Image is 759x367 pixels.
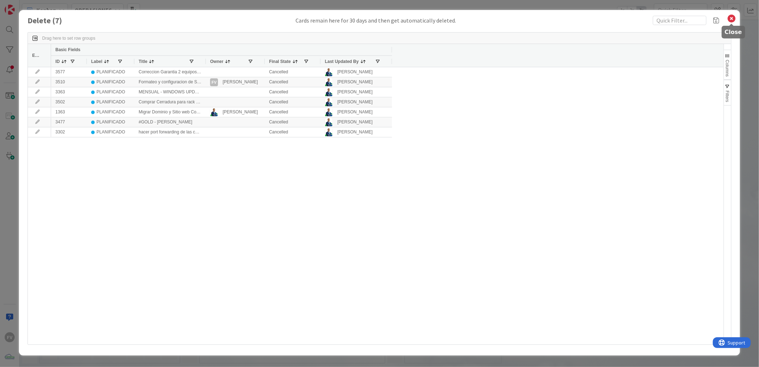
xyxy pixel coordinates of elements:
div: 1363 [51,107,87,117]
div: Migrar Dominio y Sitio web Covalca [GEOGRAPHIC_DATA] a SITEGROUND [134,107,206,117]
div: [PERSON_NAME] [337,118,373,127]
span: Drag here to set row groups [42,36,95,41]
div: [PERSON_NAME] [337,128,373,137]
div: Cancelled [265,97,321,107]
div: [PERSON_NAME] [223,108,258,117]
span: Last Updated By [325,59,359,64]
div: Cancelled [265,127,321,137]
div: Formateo y configuracion de Surface nuevas [134,77,206,87]
div: 3502 [51,97,87,107]
span: Filters [725,90,730,102]
div: hacer port forwarding de las camaras de [GEOGRAPHIC_DATA] al equipo de la [PERSON_NAME] [134,127,206,137]
span: Edit [32,53,40,58]
div: PLANIFICADO [96,98,125,107]
img: GA [325,118,333,126]
span: Columns [725,60,730,77]
span: Support [15,1,33,10]
div: [PERSON_NAME] [337,68,373,77]
div: Cancelled [265,77,321,87]
div: 3477 [51,117,87,127]
div: Correccion Garantia 2 equipos LEnovo Factura Adjunta [134,67,206,77]
div: MENSUAL - WINDOWS UPDATE - APLICAR Y REINICIAR A SERVIDORES - [DATE] [134,87,206,97]
div: PLANIFICADO [96,128,125,137]
img: GA [210,108,218,116]
div: Comprar Cerradura para rack de bodega [134,97,206,107]
div: PLANIFICADO [96,78,125,87]
img: GA [325,68,333,76]
input: Quick Filter... [653,16,706,25]
img: GA [325,128,333,136]
div: Row Groups [42,36,95,41]
div: [PERSON_NAME] [337,98,373,107]
div: 3302 [51,127,87,137]
span: Owner [210,59,223,64]
img: GA [325,108,333,116]
span: Basic Fields [55,47,80,52]
div: PLANIFICADO [96,88,125,97]
img: GA [325,88,333,96]
h1: Delete ( 7 ) [28,16,99,25]
div: Cancelled [265,107,321,117]
div: [PERSON_NAME] [337,108,373,117]
div: [PERSON_NAME] [337,78,373,87]
div: PLANIFICADO [96,118,125,127]
div: Cards remain here for 30 days and then get automatically deleted. [296,16,456,25]
span: Final State [269,59,291,64]
div: Cancelled [265,67,321,77]
span: ID [55,59,60,64]
div: #GOLD - [PERSON_NAME] [134,117,206,127]
div: FV [210,78,218,86]
img: GA [325,78,333,86]
div: 3510 [51,77,87,87]
div: [PERSON_NAME] [337,88,373,97]
div: Cancelled [265,117,321,127]
div: Cancelled [265,87,321,97]
div: PLANIFICADO [96,108,125,117]
span: Label [91,59,102,64]
span: Title [139,59,147,64]
div: PLANIFICADO [96,68,125,77]
img: GA [325,98,333,106]
div: [PERSON_NAME] [223,78,258,87]
h5: Close [725,29,742,35]
div: 3363 [51,87,87,97]
div: 3577 [51,67,87,77]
